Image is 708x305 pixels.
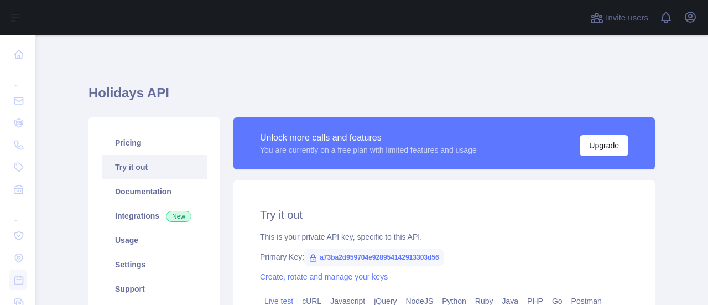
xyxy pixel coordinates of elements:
[9,66,27,89] div: ...
[102,204,207,228] a: Integrations New
[260,144,477,156] div: You are currently on a free plan with limited features and usage
[102,252,207,277] a: Settings
[102,277,207,301] a: Support
[260,231,628,242] div: This is your private API key, specific to this API.
[588,9,650,27] button: Invite users
[102,131,207,155] a: Pricing
[9,201,27,224] div: ...
[102,155,207,179] a: Try it out
[260,207,628,223] h2: Try it out
[606,12,648,24] span: Invite users
[580,135,628,156] button: Upgrade
[102,228,207,252] a: Usage
[260,272,388,281] a: Create, rotate and manage your keys
[102,179,207,204] a: Documentation
[260,251,628,262] div: Primary Key:
[88,84,655,111] h1: Holidays API
[166,211,191,222] span: New
[304,249,444,266] span: a73ba2d959704e928954142913303d56
[260,131,477,144] div: Unlock more calls and features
